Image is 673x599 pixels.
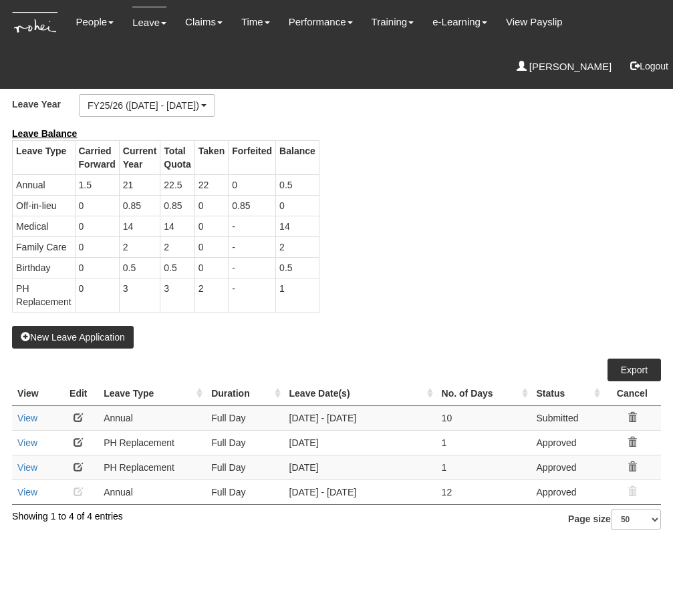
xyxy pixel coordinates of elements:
[160,174,194,195] td: 22.5
[119,174,160,195] td: 21
[194,174,228,195] td: 22
[276,174,319,195] td: 0.5
[98,405,206,430] td: Annual
[206,405,283,430] td: Full Day
[88,99,198,112] div: FY25/26 ([DATE] - [DATE])
[611,510,661,530] select: Page size
[98,430,206,455] td: PH Replacement
[276,236,319,257] td: 2
[229,174,276,195] td: 0
[432,7,487,37] a: e-Learning
[13,216,75,236] td: Medical
[284,405,436,430] td: [DATE] - [DATE]
[79,94,215,117] button: FY25/26 ([DATE] - [DATE])
[76,7,114,37] a: People
[617,546,660,586] iframe: chat widget
[531,479,603,504] td: Approved
[58,381,98,406] th: Edit
[229,278,276,312] td: -
[17,462,37,473] a: View
[75,278,119,312] td: 0
[276,257,319,278] td: 0.5
[132,7,166,38] a: Leave
[119,195,160,216] td: 0.85
[75,257,119,278] td: 0
[229,257,276,278] td: -
[160,278,194,312] td: 3
[229,140,276,174] th: Forfeited
[160,195,194,216] td: 0.85
[531,405,603,430] td: Submitted
[119,216,160,236] td: 14
[276,140,319,174] th: Balance
[603,381,661,406] th: Cancel
[206,381,283,406] th: Duration : activate to sort column ascending
[160,140,194,174] th: Total Quota
[276,216,319,236] td: 14
[517,51,612,82] a: [PERSON_NAME]
[12,326,134,349] button: New Leave Application
[206,479,283,504] td: Full Day
[75,195,119,216] td: 0
[194,278,228,312] td: 2
[229,216,276,236] td: -
[436,381,531,406] th: No. of Days : activate to sort column ascending
[98,455,206,479] td: PH Replacement
[119,257,160,278] td: 0.5
[17,487,37,497] a: View
[119,236,160,257] td: 2
[289,7,353,37] a: Performance
[206,455,283,479] td: Full Day
[13,140,75,174] th: Leave Type
[160,216,194,236] td: 14
[284,455,436,479] td: [DATE]
[229,195,276,216] td: 0.85
[75,216,119,236] td: 0
[241,7,270,37] a: Time
[75,174,119,195] td: 1.5
[185,7,223,37] a: Claims
[436,430,531,455] td: 1
[160,257,194,278] td: 0.5
[276,195,319,216] td: 0
[160,236,194,257] td: 2
[119,278,160,312] td: 3
[98,381,206,406] th: Leave Type : activate to sort column ascending
[284,479,436,504] td: [DATE] - [DATE]
[531,455,603,479] td: Approved
[17,413,37,423] a: View
[12,381,58,406] th: View
[13,257,75,278] td: Birthday
[75,236,119,257] td: 0
[13,278,75,312] td: PH Replacement
[568,510,661,530] label: Page size
[13,174,75,195] td: Annual
[436,455,531,479] td: 1
[506,7,563,37] a: View Payslip
[17,437,37,448] a: View
[194,236,228,257] td: 0
[372,7,414,37] a: Training
[531,430,603,455] td: Approved
[206,430,283,455] td: Full Day
[12,94,79,114] label: Leave Year
[284,430,436,455] td: [DATE]
[436,479,531,504] td: 12
[13,195,75,216] td: Off-in-lieu
[194,140,228,174] th: Taken
[194,195,228,216] td: 0
[276,278,319,312] td: 1
[436,405,531,430] td: 10
[229,236,276,257] td: -
[284,381,436,406] th: Leave Date(s) : activate to sort column ascending
[608,359,661,381] a: Export
[12,128,77,139] b: Leave Balance
[194,216,228,236] td: 0
[75,140,119,174] th: Carried Forward
[98,479,206,504] td: Annual
[194,257,228,278] td: 0
[531,381,603,406] th: Status : activate to sort column ascending
[13,236,75,257] td: Family Care
[119,140,160,174] th: Current Year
